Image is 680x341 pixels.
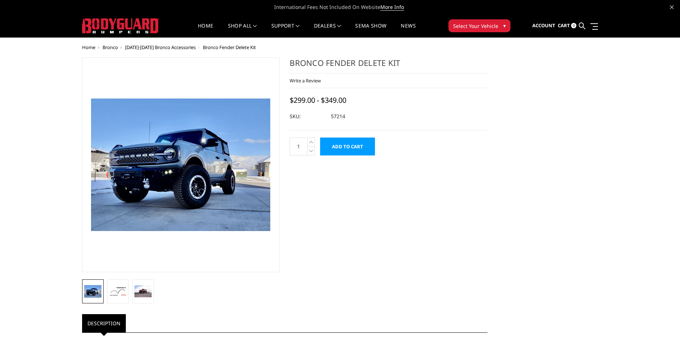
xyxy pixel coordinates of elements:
[91,99,270,231] img: Bronco Fender Delete Kit
[203,44,256,51] span: Bronco Fender Delete Kit
[290,95,346,105] span: $299.00 - $349.00
[355,23,386,37] a: SEMA Show
[331,110,345,123] dd: 57214
[84,285,101,298] img: Bronco Fender Delete Kit
[558,16,576,35] a: Cart 0
[448,19,510,32] button: Select Your Vehicle
[82,18,159,33] img: BODYGUARD BUMPERS
[401,23,415,37] a: News
[82,44,95,51] a: Home
[125,44,196,51] a: [DATE]-[DATE] Bronco Accessories
[558,22,570,29] span: Cart
[320,138,375,155] input: Add to Cart
[290,77,321,84] a: Write a Review
[198,23,213,37] a: Home
[532,22,555,29] span: Account
[82,57,280,272] a: Bronco Fender Delete Kit
[532,16,555,35] a: Account
[134,285,152,297] img: Bronco Fender Delete Kit
[290,57,488,73] h1: Bronco Fender Delete Kit
[290,110,325,123] dt: SKU:
[644,307,680,341] iframe: Chat Widget
[314,23,341,37] a: Dealers
[103,44,118,51] a: Bronco
[453,22,498,30] span: Select Your Vehicle
[109,287,127,296] img: Bronco Fender Delete Kit
[380,4,404,11] a: More Info
[271,23,300,37] a: Support
[503,22,506,29] span: ▾
[571,23,576,28] span: 0
[228,23,257,37] a: shop all
[82,314,126,332] a: Description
